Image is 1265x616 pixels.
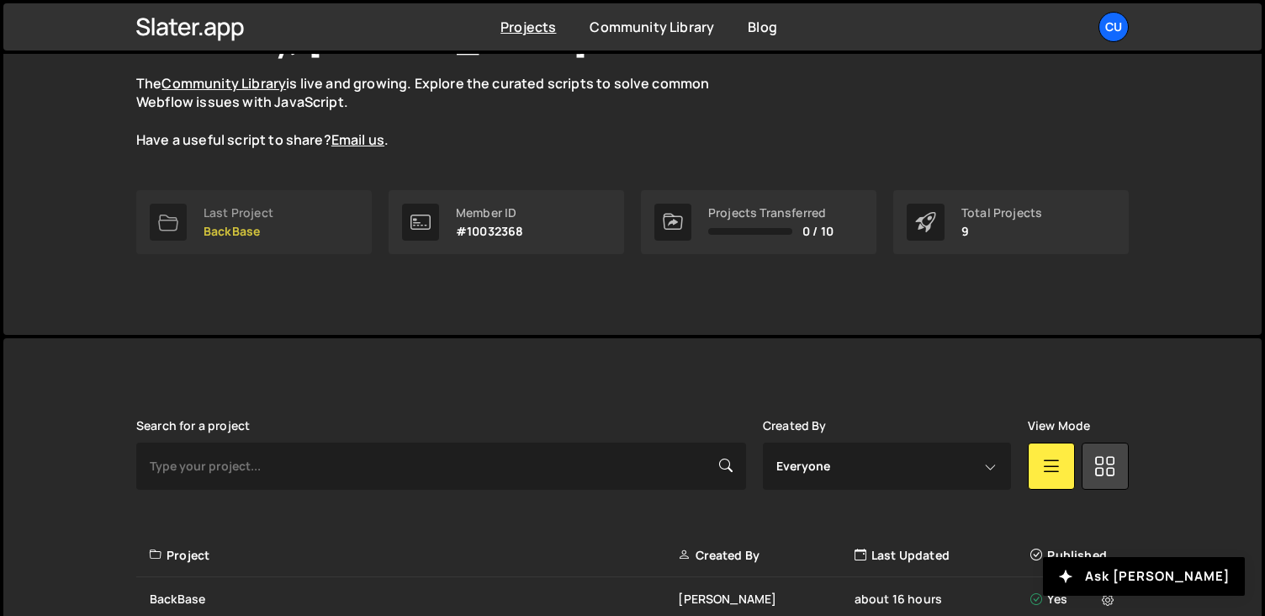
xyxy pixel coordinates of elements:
label: Created By [763,419,827,433]
div: Projects Transferred [708,206,834,220]
a: Blog [748,18,777,36]
div: Yes [1030,591,1119,608]
a: Last Project BackBase [136,190,372,254]
div: [PERSON_NAME] [678,591,854,608]
div: BackBase [150,591,678,608]
p: 9 [961,225,1042,238]
div: Total Projects [961,206,1042,220]
div: Project [150,547,678,564]
a: Community Library [590,18,714,36]
span: 0 / 10 [802,225,834,238]
a: Community Library [161,74,286,93]
a: Email us [331,130,384,149]
input: Type your project... [136,443,746,490]
div: Created By [678,547,854,564]
div: Last Updated [855,547,1030,564]
p: BackBase [204,225,273,238]
div: Published [1030,547,1119,564]
p: #10032368 [456,225,523,238]
a: Projects [500,18,556,36]
div: Last Project [204,206,273,220]
p: The is live and growing. Explore the curated scripts to solve common Webflow issues with JavaScri... [136,74,742,150]
label: Search for a project [136,419,250,433]
button: Ask [PERSON_NAME] [1043,557,1245,596]
label: View Mode [1028,419,1090,433]
div: Member ID [456,206,523,220]
div: about 16 hours [855,591,1030,608]
a: Cu [1098,12,1129,42]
